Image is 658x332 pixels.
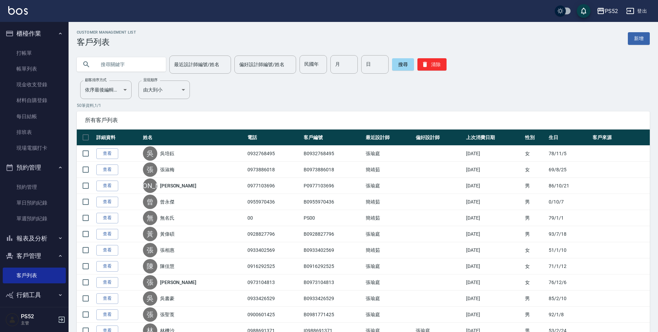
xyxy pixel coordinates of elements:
[523,178,547,194] td: 男
[143,227,157,241] div: 黃
[3,159,66,176] button: 預約管理
[96,164,118,175] a: 查看
[160,311,174,318] a: 張聖莨
[80,81,132,99] div: 依序最後編輯時間
[3,25,66,42] button: 櫃檯作業
[85,77,107,83] label: 顧客排序方式
[523,194,547,210] td: 男
[464,258,523,274] td: [DATE]
[160,295,174,302] a: 吳書豪
[464,178,523,194] td: [DATE]
[364,178,414,194] td: 張瑜庭
[143,162,157,177] div: 張
[547,274,591,291] td: 76/12/6
[3,247,66,265] button: 客戶管理
[96,293,118,304] a: 查看
[523,274,547,291] td: 女
[523,162,547,178] td: 女
[364,242,414,258] td: 簡靖茹
[302,162,364,178] td: B0973886018
[547,146,591,162] td: 78/11/5
[302,146,364,162] td: B0932768495
[8,6,28,15] img: Logo
[3,286,66,304] button: 行銷工具
[594,4,621,18] button: PS52
[96,245,118,256] a: 查看
[3,45,66,61] a: 打帳單
[523,210,547,226] td: 男
[577,4,590,18] button: save
[3,195,66,211] a: 單日預約紀錄
[246,146,302,162] td: 0932768495
[547,194,591,210] td: 0/10/7
[141,130,246,146] th: 姓名
[605,7,618,15] div: PS52
[414,130,464,146] th: 偏好設計師
[246,210,302,226] td: 00
[464,226,523,242] td: [DATE]
[464,194,523,210] td: [DATE]
[3,93,66,108] a: 材料自購登錄
[547,130,591,146] th: 生日
[96,148,118,159] a: 查看
[547,258,591,274] td: 71/1/12
[95,130,141,146] th: 詳細資料
[143,195,157,209] div: 曾
[547,162,591,178] td: 69/8/25
[364,130,414,146] th: 最近設計師
[364,291,414,307] td: 張瑜庭
[547,226,591,242] td: 93/7/18
[628,32,650,45] a: 新增
[160,279,196,286] a: [PERSON_NAME]
[246,226,302,242] td: 0928827796
[464,162,523,178] td: [DATE]
[3,230,66,247] button: 報表及分析
[143,259,157,273] div: 陳
[160,150,174,157] a: 吳培鈺
[96,55,160,74] input: 搜尋關鍵字
[547,210,591,226] td: 79/1/1
[302,210,364,226] td: PS00
[464,210,523,226] td: [DATE]
[160,182,196,189] a: [PERSON_NAME]
[547,242,591,258] td: 51/1/10
[3,77,66,93] a: 現金收支登錄
[464,291,523,307] td: [DATE]
[364,307,414,323] td: 張瑜庭
[160,231,174,237] a: 黃偉碩
[246,178,302,194] td: 0977103696
[464,307,523,323] td: [DATE]
[21,313,56,320] h5: PS52
[364,274,414,291] td: 張瑜庭
[302,274,364,291] td: B0973104813
[3,179,66,195] a: 預約管理
[523,242,547,258] td: 女
[3,109,66,124] a: 每日結帳
[392,58,414,71] button: 搜尋
[5,313,19,327] img: Person
[302,307,364,323] td: B0981771425
[364,226,414,242] td: 張瑜庭
[143,146,157,161] div: 吳
[96,229,118,239] a: 查看
[302,291,364,307] td: B0933426529
[302,242,364,258] td: B0933402569
[364,162,414,178] td: 簡靖茹
[160,247,174,254] a: 張相惠
[364,146,414,162] td: 張瑜庭
[547,291,591,307] td: 85/2/10
[246,258,302,274] td: 0916292525
[302,258,364,274] td: B0916292525
[21,320,56,326] p: 主管
[523,226,547,242] td: 男
[364,258,414,274] td: 張瑜庭
[464,274,523,291] td: [DATE]
[77,37,136,47] h3: 客戶列表
[246,242,302,258] td: 0933402569
[591,130,650,146] th: 客戶來源
[3,140,66,156] a: 現場電腦打卡
[464,242,523,258] td: [DATE]
[302,130,364,146] th: 客戶編號
[246,307,302,323] td: 0900601425
[143,275,157,290] div: 張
